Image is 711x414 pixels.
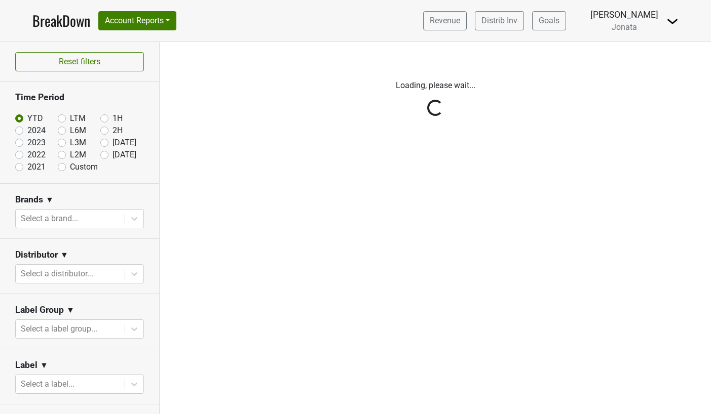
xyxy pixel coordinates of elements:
div: [PERSON_NAME] [590,8,658,21]
p: Loading, please wait... [167,79,703,92]
button: Account Reports [98,11,176,30]
a: Distrib Inv [475,11,524,30]
a: Revenue [423,11,467,30]
a: Goals [532,11,566,30]
a: BreakDown [32,10,90,31]
span: Jonata [612,22,637,32]
img: Dropdown Menu [666,15,679,27]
